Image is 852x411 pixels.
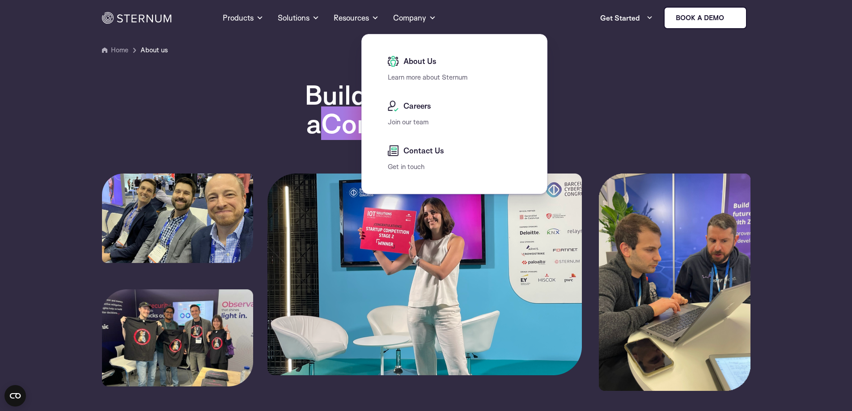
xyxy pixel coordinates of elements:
[388,56,526,67] a: About Us
[600,9,653,27] a: Get Started
[388,101,526,111] a: Careers
[321,106,546,140] span: Connected Future
[111,46,128,54] a: Home
[599,174,750,391] img: sternum-zephyr
[401,145,444,156] span: Contact Us
[388,118,428,126] a: Join our team
[334,2,379,34] a: Resources
[393,2,436,34] a: Company
[140,45,168,55] span: About us
[664,7,747,29] a: Book a demo
[388,162,424,171] a: Get in touch
[278,2,319,34] a: Solutions
[728,14,735,21] img: sternum iot
[253,81,599,138] h1: Building a Bridge to a
[4,385,26,407] button: Open CMP widget
[401,56,437,67] span: About Us
[388,73,467,81] a: Learn more about Sternum
[388,145,526,156] a: Contact Us
[223,2,263,34] a: Products
[401,101,431,111] span: Careers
